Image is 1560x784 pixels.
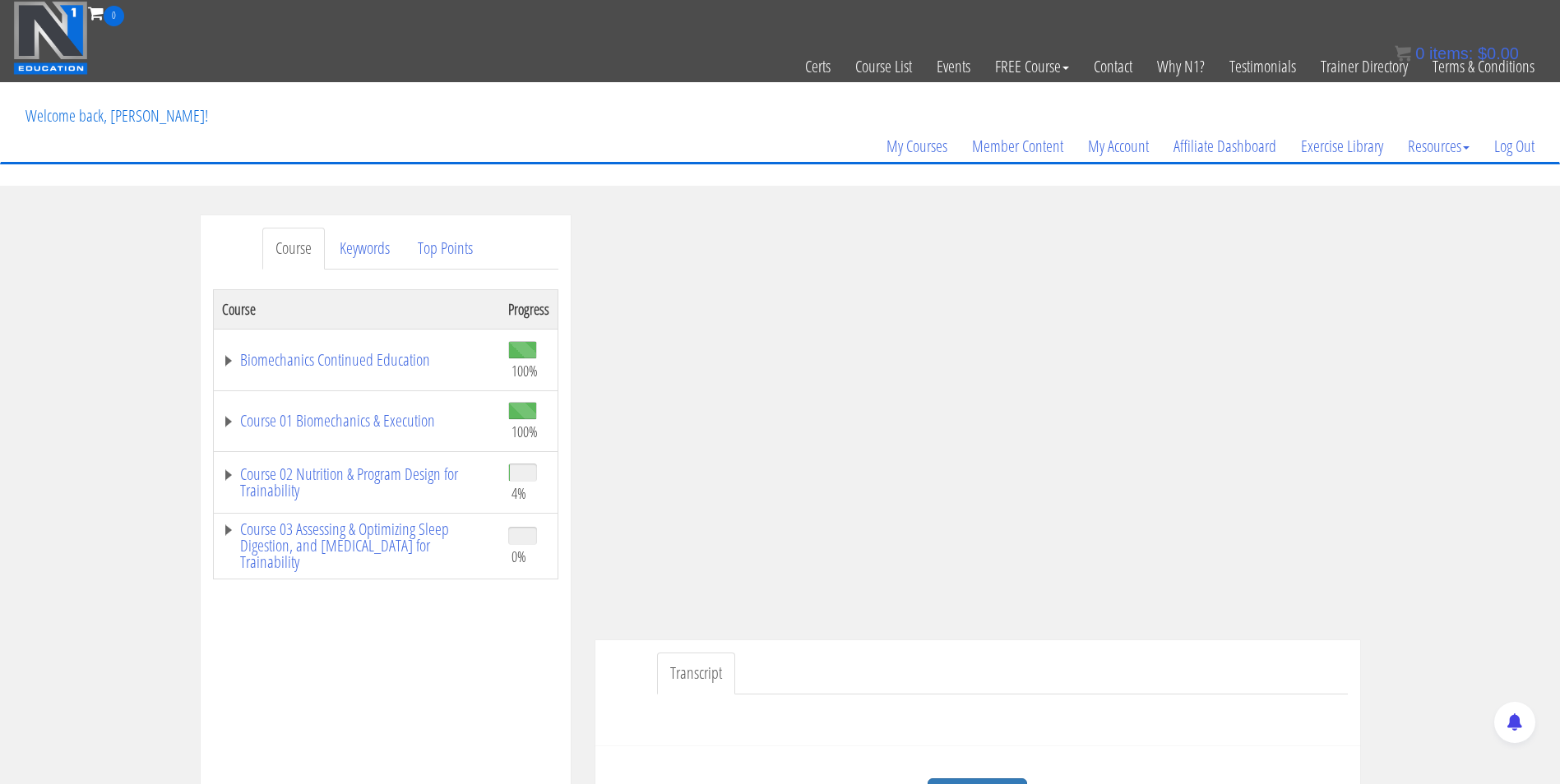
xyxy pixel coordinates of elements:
span: 100% [512,422,538,440]
span: $ [1478,44,1487,62]
a: Log Out [1482,107,1547,186]
a: Testimonials [1217,26,1308,107]
a: Top Points [405,228,486,270]
span: items: [1429,44,1473,62]
th: Progress [500,289,558,329]
p: Welcome back, [PERSON_NAME]! [13,83,220,149]
a: Course 01 Biomechanics & Execution [222,413,492,429]
a: Exercise Library [1289,107,1396,186]
a: Contact [1081,26,1145,107]
a: Events [924,26,983,107]
a: Biomechanics Continued Education [222,352,492,368]
img: icon11.png [1395,45,1411,62]
a: Certs [793,26,843,107]
a: Why N1? [1145,26,1217,107]
a: Transcript [657,653,735,694]
a: 0 [88,2,124,24]
a: Course 02 Nutrition & Program Design for Trainability [222,466,492,499]
a: My Courses [874,107,960,186]
th: Course [213,289,500,329]
a: Terms & Conditions [1420,26,1547,107]
a: Trainer Directory [1308,26,1420,107]
a: Member Content [960,107,1076,186]
a: Resources [1396,107,1482,186]
a: Course List [843,26,924,107]
a: Course [262,228,325,270]
a: 0 items: $0.00 [1395,44,1519,62]
a: Keywords [326,228,403,270]
span: 100% [512,362,538,380]
span: 0 [104,6,124,26]
span: 4% [512,484,526,502]
a: My Account [1076,107,1161,186]
a: Affiliate Dashboard [1161,107,1289,186]
span: 0% [512,547,526,565]
img: n1-education [13,1,88,75]
bdi: 0.00 [1478,44,1519,62]
a: FREE Course [983,26,1081,107]
span: 0 [1415,44,1424,62]
a: Course 03 Assessing & Optimizing Sleep Digestion, and [MEDICAL_DATA] for Trainability [222,521,492,570]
